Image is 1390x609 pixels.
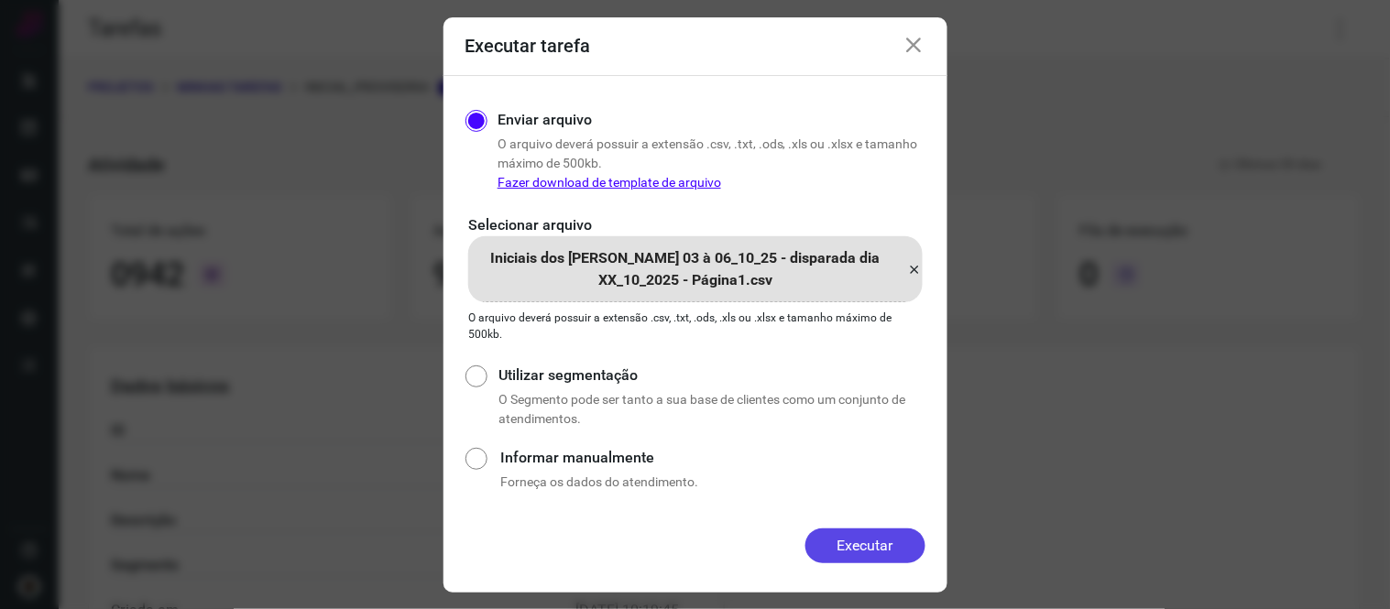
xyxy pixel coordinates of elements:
p: Forneça os dados do atendimento. [500,473,925,492]
label: Enviar arquivo [498,109,592,131]
a: Fazer download de template de arquivo [498,175,721,190]
label: Utilizar segmentação [498,364,925,386]
h3: Executar tarefa [465,35,591,57]
p: O Segmento pode ser tanto a sua base de clientes como um conjunto de atendimentos. [498,390,925,429]
button: Executar [805,528,925,563]
p: Iniciais dos [PERSON_NAME] 03 à 06_10_25 - disparada dia XX_10_2025 - Página1.csv [468,247,903,291]
label: Informar manualmente [500,447,925,469]
p: O arquivo deverá possuir a extensão .csv, .txt, .ods, .xls ou .xlsx e tamanho máximo de 500kb. [469,310,922,343]
p: O arquivo deverá possuir a extensão .csv, .txt, .ods, .xls ou .xlsx e tamanho máximo de 500kb. [498,135,925,192]
p: Selecionar arquivo [469,214,922,236]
